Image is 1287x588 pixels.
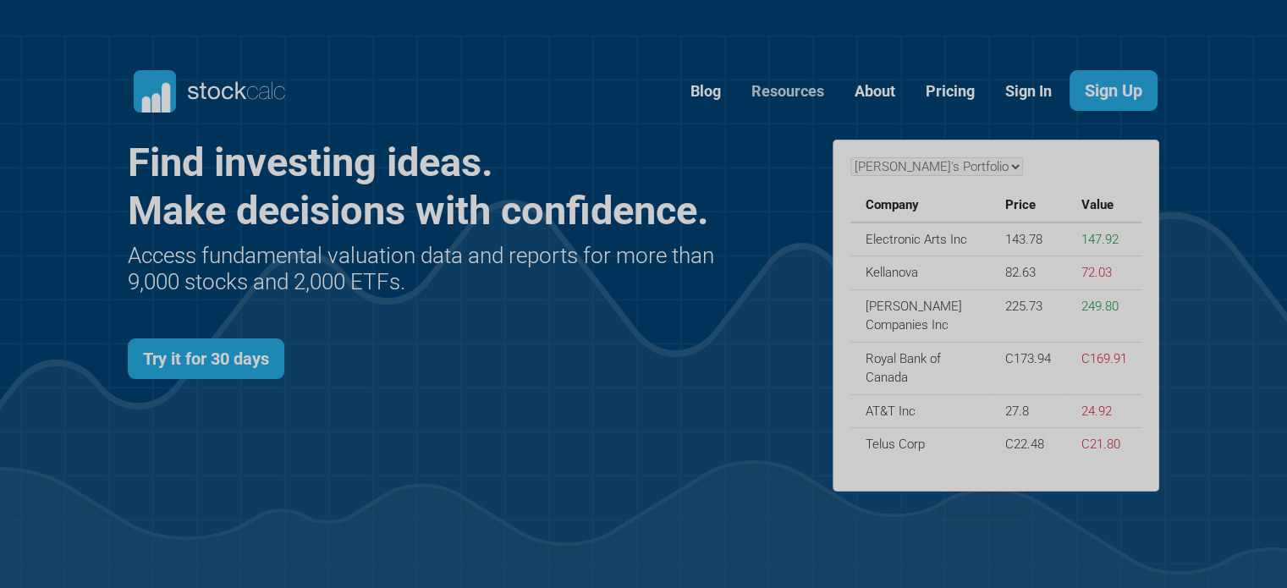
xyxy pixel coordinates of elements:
[1065,394,1141,428] td: 24.92
[989,342,1065,394] td: C173.94
[850,256,990,290] td: Kellanova
[678,71,734,113] a: Blog
[128,243,719,295] h2: Access fundamental valuation data and reports for more than 9,000 stocks and 2,000 ETFs.
[850,289,990,342] td: [PERSON_NAME] Companies Inc
[989,223,1065,256] td: 143.78
[850,223,990,256] td: Electronic Arts Inc
[850,428,990,461] td: Telus Corp
[1065,223,1141,256] td: 147.92
[850,342,990,394] td: Royal Bank of Canada
[850,394,990,428] td: AT&T Inc
[989,394,1065,428] td: 27.8
[1065,289,1141,342] td: 249.80
[989,428,1065,461] td: C22.48
[1070,70,1158,111] a: Sign Up
[842,71,908,113] a: About
[913,71,987,113] a: Pricing
[989,189,1065,223] th: Price
[128,139,719,234] h1: Find investing ideas. Make decisions with confidence.
[1065,189,1141,223] th: Value
[850,189,990,223] th: Company
[128,338,284,379] a: Try it for 30 days
[739,71,837,113] a: Resources
[1065,342,1141,394] td: C169.91
[989,289,1065,342] td: 225.73
[1065,256,1141,290] td: 72.03
[993,71,1064,113] a: Sign In
[989,256,1065,290] td: 82.63
[1065,428,1141,461] td: C21.80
